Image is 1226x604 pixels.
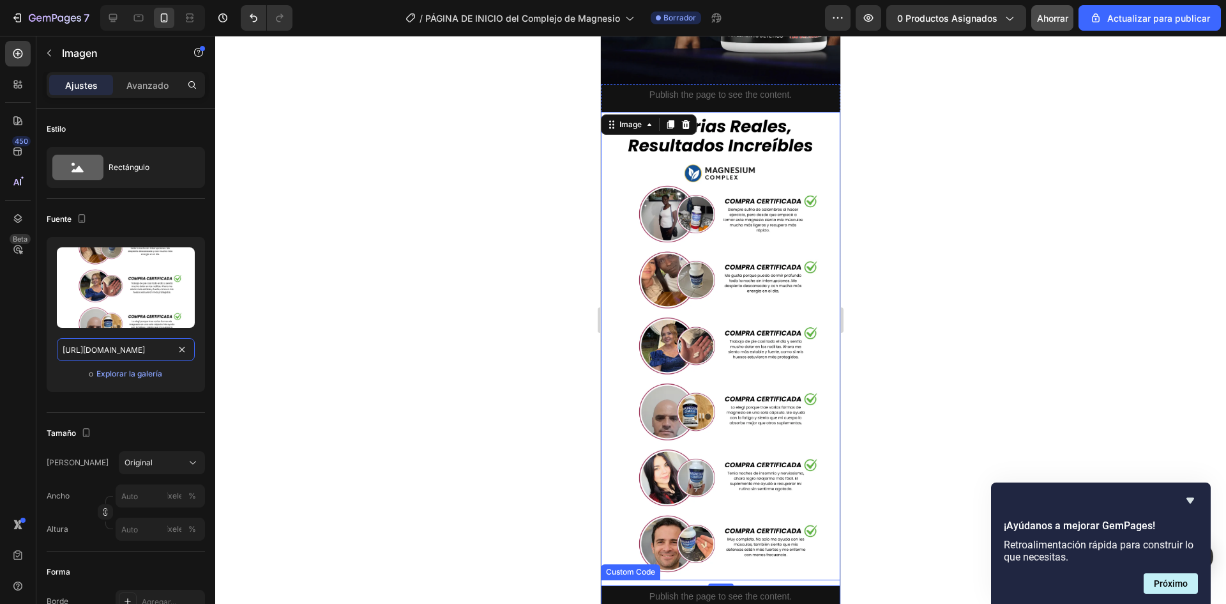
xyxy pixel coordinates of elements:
[47,214,72,224] font: Fuente
[47,124,66,134] font: Estilo
[119,451,205,474] button: Original
[96,369,162,378] font: Explorar la galería
[5,5,95,31] button: 7
[47,524,68,534] font: Altura
[425,13,620,24] font: PÁGINA DE INICIO del Complejo de Magnesio
[601,36,840,604] iframe: Área de diseño
[1004,539,1193,563] font: Retroalimentación rápida para construir lo que necesitas.
[897,13,997,24] font: 0 productos asignados
[1078,5,1221,31] button: Actualizar para publicar
[886,5,1026,31] button: 0 productos asignados
[47,567,70,577] font: Forma
[47,428,76,438] font: Tamaño
[167,488,182,504] button: %
[47,491,70,500] font: Ancho
[420,13,423,24] font: /
[1154,578,1188,589] font: Próximo
[62,47,98,59] font: Imagen
[162,491,187,500] font: píxeles
[125,458,153,467] font: Original
[1004,520,1155,532] font: ¡Ayúdanos a mejorar GemPages!
[1144,573,1198,594] button: Siguiente pregunta
[15,137,28,146] font: 450
[1004,518,1198,534] h2: ¡Ayúdanos a mejorar GemPages!
[62,45,170,61] p: Imagen
[126,80,169,91] font: Avanzado
[1183,493,1198,508] button: Ocultar encuesta
[65,80,98,91] font: Ajustes
[109,162,149,172] font: Rectángulo
[663,13,696,22] font: Borrador
[1037,13,1068,24] font: Ahorrar
[188,491,196,500] font: %
[167,522,182,537] button: %
[1107,13,1210,24] font: Actualizar para publicar
[96,368,163,380] button: Explorar la galería
[162,524,187,534] font: píxeles
[185,488,200,504] button: píxeles
[47,458,109,467] font: [PERSON_NAME]
[1031,5,1073,31] button: Ahorrar
[241,5,292,31] div: Deshacer/Rehacer
[116,484,205,507] input: píxeles%
[13,235,27,244] font: Beta
[57,247,195,328] img: imagen de vista previa
[84,12,89,24] font: 7
[57,338,195,361] input: https://ejemplo.com/imagen.jpg
[89,369,93,378] font: o
[185,522,200,537] button: píxeles
[188,524,196,534] font: %
[1004,493,1198,594] div: ¡Ayúdanos a mejorar GemPages!
[116,518,205,541] input: píxeles%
